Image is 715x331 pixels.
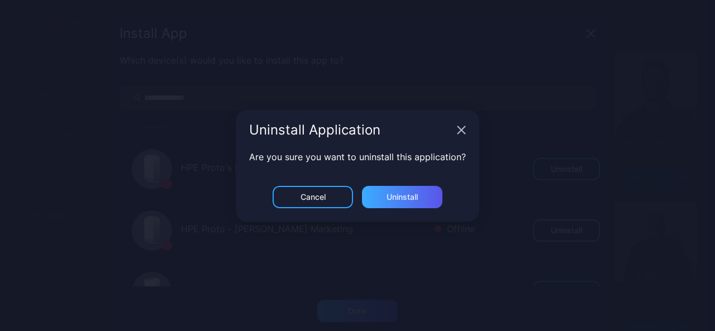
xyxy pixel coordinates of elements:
button: Uninstall [362,186,442,208]
p: Are you sure you want to uninstall this application? [249,150,466,164]
div: Cancel [301,193,326,202]
div: Uninstall [387,193,418,202]
div: Uninstall Application [249,123,452,137]
button: Cancel [273,186,353,208]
